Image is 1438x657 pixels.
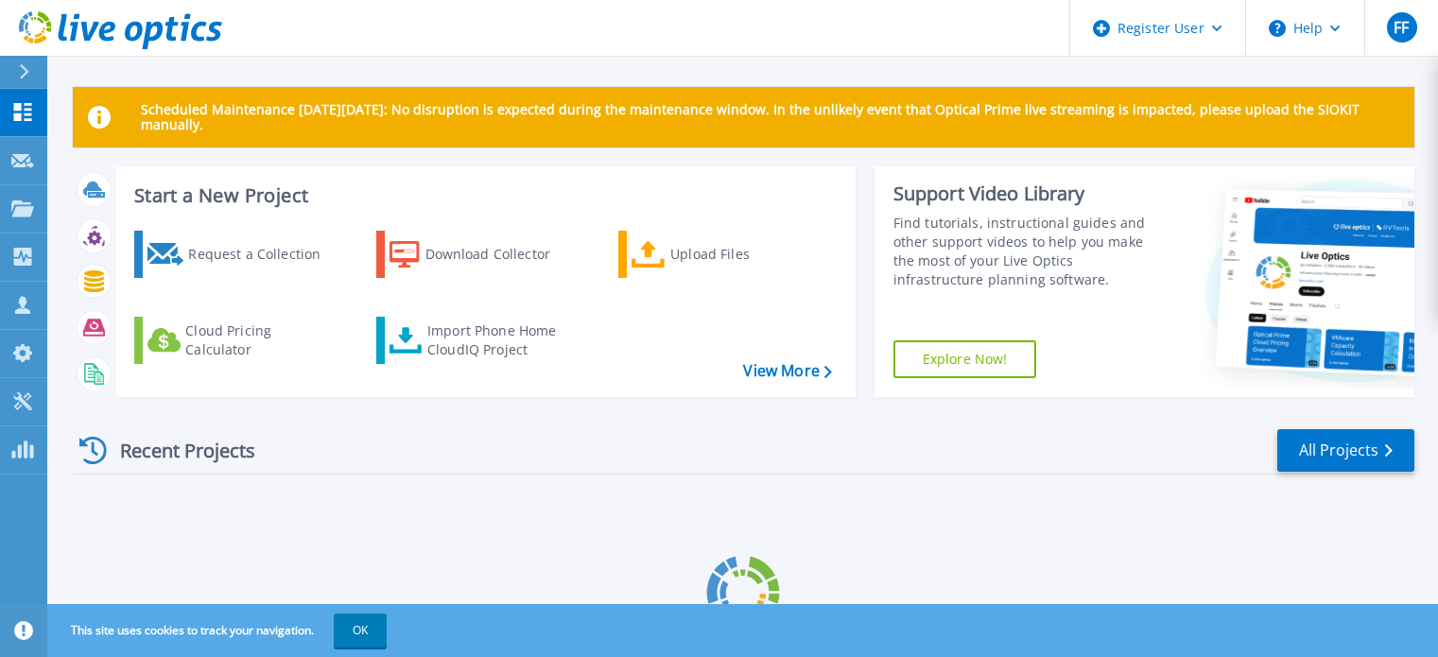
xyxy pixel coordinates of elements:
span: FF [1394,20,1409,35]
a: Explore Now! [893,340,1037,378]
div: Download Collector [425,235,577,273]
div: Support Video Library [893,182,1165,206]
a: View More [743,362,831,380]
div: Import Phone Home CloudIQ Project [427,321,575,359]
button: OK [334,614,387,648]
a: All Projects [1277,429,1414,472]
a: Download Collector [376,231,587,278]
a: Request a Collection [134,231,345,278]
a: Upload Files [618,231,829,278]
a: Cloud Pricing Calculator [134,317,345,364]
p: Scheduled Maintenance [DATE][DATE]: No disruption is expected during the maintenance window. In t... [141,102,1399,132]
span: This site uses cookies to track your navigation. [52,614,387,648]
div: Recent Projects [73,427,281,474]
div: Cloud Pricing Calculator [185,321,337,359]
div: Find tutorials, instructional guides and other support videos to help you make the most of your L... [893,214,1165,289]
h3: Start a New Project [134,185,831,206]
div: Request a Collection [188,235,339,273]
div: Upload Files [670,235,822,273]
